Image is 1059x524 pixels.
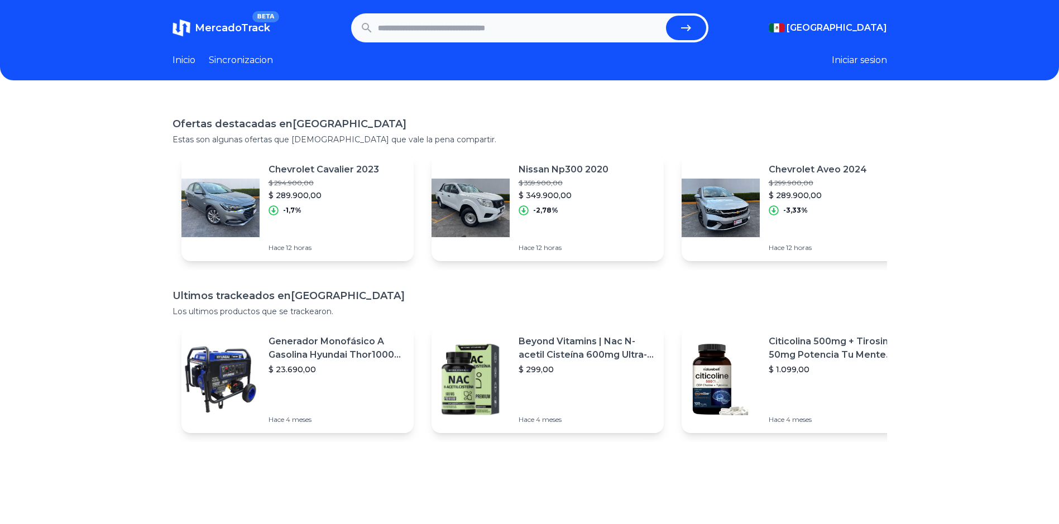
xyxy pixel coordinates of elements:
[269,364,405,375] p: $ 23.690,00
[519,243,608,252] p: Hace 12 horas
[269,163,379,176] p: Chevrolet Cavalier 2023
[432,340,510,419] img: Featured image
[269,335,405,362] p: Generador Monofásico A Gasolina Hyundai Thor10000 P 11.5 Kw
[181,154,414,261] a: Featured imageChevrolet Cavalier 2023$ 294.900,00$ 289.900,00-1,7%Hace 12 horas
[519,364,655,375] p: $ 299,00
[783,206,808,215] p: -3,33%
[252,11,279,22] span: BETA
[269,190,379,201] p: $ 289.900,00
[172,306,887,317] p: Los ultimos productos que se trackearon.
[172,54,195,67] a: Inicio
[533,206,558,215] p: -2,78%
[769,190,867,201] p: $ 289.900,00
[269,415,405,424] p: Hace 4 meses
[269,179,379,188] p: $ 294.900,00
[682,169,760,247] img: Featured image
[787,21,887,35] span: [GEOGRAPHIC_DATA]
[195,22,270,34] span: MercadoTrack
[172,116,887,132] h1: Ofertas destacadas en [GEOGRAPHIC_DATA]
[172,288,887,304] h1: Ultimos trackeados en [GEOGRAPHIC_DATA]
[519,190,608,201] p: $ 349.900,00
[519,335,655,362] p: Beyond Vitamins | Nac N-acetil Cisteína 600mg Ultra-premium Con Inulina De Agave (prebiótico Natu...
[181,340,260,419] img: Featured image
[832,54,887,67] button: Iniciar sesion
[769,335,905,362] p: Citicolina 500mg + Tirosina 50mg Potencia Tu Mente (120caps) Sabor Sin Sabor
[519,415,655,424] p: Hace 4 meses
[432,169,510,247] img: Featured image
[181,169,260,247] img: Featured image
[283,206,301,215] p: -1,7%
[682,326,914,433] a: Featured imageCiticolina 500mg + Tirosina 50mg Potencia Tu Mente (120caps) Sabor Sin Sabor$ 1.099...
[769,243,867,252] p: Hace 12 horas
[209,54,273,67] a: Sincronizacion
[432,154,664,261] a: Featured imageNissan Np300 2020$ 359.900,00$ 349.900,00-2,78%Hace 12 horas
[769,415,905,424] p: Hace 4 meses
[769,23,784,32] img: Mexico
[769,163,867,176] p: Chevrolet Aveo 2024
[769,179,867,188] p: $ 299.900,00
[519,179,608,188] p: $ 359.900,00
[432,326,664,433] a: Featured imageBeyond Vitamins | Nac N-acetil Cisteína 600mg Ultra-premium Con Inulina De Agave (p...
[269,243,379,252] p: Hace 12 horas
[172,134,887,145] p: Estas son algunas ofertas que [DEMOGRAPHIC_DATA] que vale la pena compartir.
[769,364,905,375] p: $ 1.099,00
[519,163,608,176] p: Nissan Np300 2020
[682,340,760,419] img: Featured image
[181,326,414,433] a: Featured imageGenerador Monofásico A Gasolina Hyundai Thor10000 P 11.5 Kw$ 23.690,00Hace 4 meses
[172,19,270,37] a: MercadoTrackBETA
[682,154,914,261] a: Featured imageChevrolet Aveo 2024$ 299.900,00$ 289.900,00-3,33%Hace 12 horas
[769,21,887,35] button: [GEOGRAPHIC_DATA]
[172,19,190,37] img: MercadoTrack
